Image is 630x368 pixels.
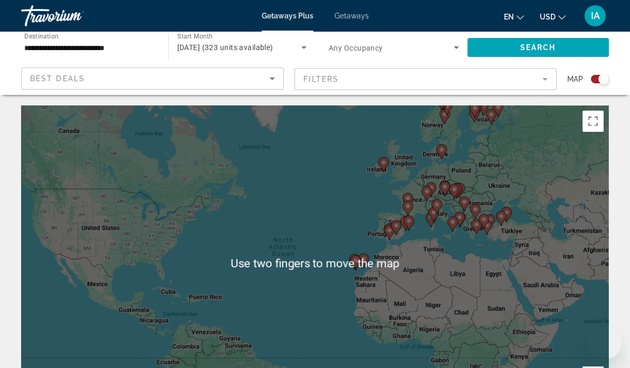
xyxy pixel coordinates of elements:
[177,33,213,40] span: Start Month
[504,9,524,24] button: Change language
[294,67,557,91] button: Filter
[504,13,514,21] span: en
[591,11,600,21] span: IA
[21,2,127,30] a: Travorium
[583,111,604,132] button: Toggle fullscreen view
[567,72,583,86] span: Map
[520,43,556,52] span: Search
[24,32,59,40] span: Destination
[467,38,609,57] button: Search
[588,326,622,360] iframe: Button to launch messaging window
[262,12,313,20] a: Getaways Plus
[540,13,556,21] span: USD
[329,44,383,52] span: Any Occupancy
[581,5,609,27] button: User Menu
[177,43,273,52] span: [DATE] (323 units available)
[30,72,275,85] mat-select: Sort by
[540,9,566,24] button: Change currency
[30,74,85,83] span: Best Deals
[335,12,369,20] a: Getaways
